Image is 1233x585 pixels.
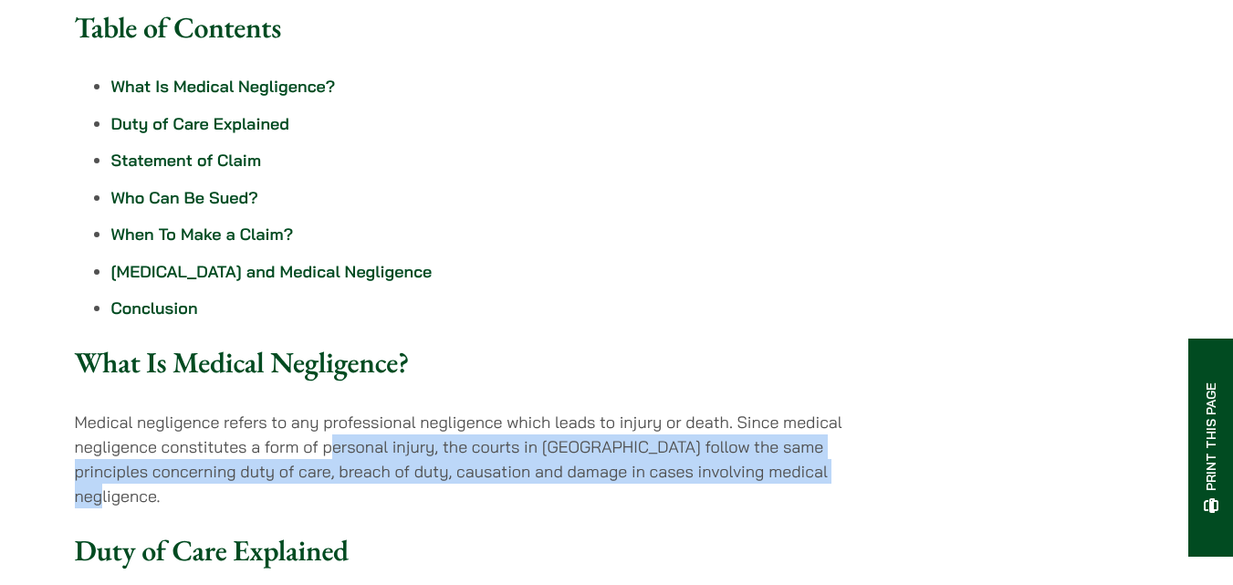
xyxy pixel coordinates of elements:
strong: Duty of Care Explained [75,531,349,569]
a: Statement of Claim [111,150,262,171]
a: [MEDICAL_DATA] and Medical Negligence [111,261,433,282]
strong: Table of Contents [75,8,281,47]
a: Who Can Be Sued? [111,187,258,208]
h3: What Is Medical Negligence? [75,345,888,380]
a: What Is Medical Negligence? [111,76,336,97]
p: Medical negligence refers to any professional negligence which leads to injury or death. Since me... [75,410,888,508]
a: Duty of Care Explained [111,113,290,134]
a: Conclusion [111,298,198,319]
a: When To Make a Claim? [111,224,294,245]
